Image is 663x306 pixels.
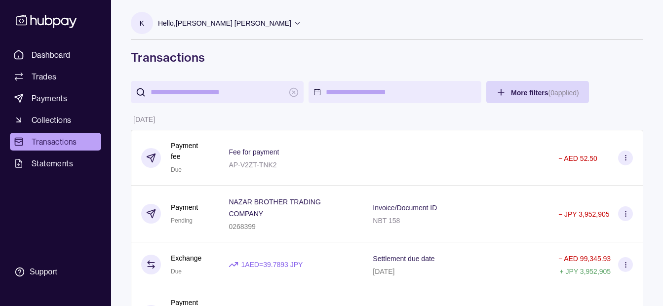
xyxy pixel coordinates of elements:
[10,133,101,151] a: Transactions
[10,154,101,172] a: Statements
[558,255,611,263] p: − AED 99,345.93
[373,204,437,212] p: Invoice/Document ID
[171,217,193,224] span: Pending
[158,18,291,29] p: Hello, [PERSON_NAME] [PERSON_NAME]
[10,111,101,129] a: Collections
[171,166,182,173] span: Due
[151,81,284,103] input: search
[171,253,201,264] p: Exchange
[140,18,144,29] p: K
[373,268,394,275] p: [DATE]
[32,136,77,148] span: Transactions
[229,223,256,230] p: 0268399
[10,46,101,64] a: Dashboard
[548,89,579,97] p: ( 0 applied)
[558,210,610,218] p: − JPY 3,952,905
[558,154,597,162] p: − AED 52.50
[32,114,71,126] span: Collections
[133,115,155,123] p: [DATE]
[229,161,276,169] p: AP-V2ZT-TNK2
[10,262,101,282] a: Support
[559,268,611,275] p: + JPY 3,952,905
[32,71,56,82] span: Trades
[229,148,279,156] p: Fee for payment
[373,217,400,225] p: NBT 158
[10,89,101,107] a: Payments
[241,259,303,270] p: 1 AED = 39.7893 JPY
[10,68,101,85] a: Trades
[171,268,182,275] span: Due
[32,157,73,169] span: Statements
[486,81,589,103] button: More filters(0applied)
[30,267,57,277] div: Support
[171,202,198,213] p: Payment
[511,89,579,97] span: More filters
[229,198,320,218] p: NAZAR BROTHER TRADING COMPANY
[32,49,71,61] span: Dashboard
[131,49,643,65] h1: Transactions
[373,255,434,263] p: Settlement due date
[171,140,209,162] p: Payment fee
[32,92,67,104] span: Payments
